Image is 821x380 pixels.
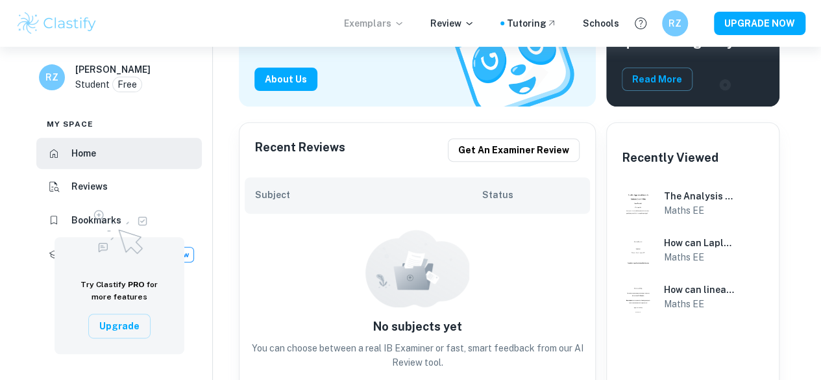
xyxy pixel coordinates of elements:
h6: No subjects yet [245,318,590,336]
img: Maths EE example thumbnail: How can linear and non-linear differenti [622,281,654,312]
a: Maths EE example thumbnail: How can Laplace Transformation be used tHow can Laplace Transformatio... [617,229,768,271]
img: Maths EE example thumbnail: The Analysis of Approaches and Extension [622,188,654,219]
a: Maths EE example thumbnail: The Analysis of Approaches and ExtensionThe Analysis of Approaches an... [617,183,768,224]
h6: Bookmarks [71,213,121,227]
button: UPGRADE NOW [714,12,805,35]
h6: RZ [668,16,683,31]
h6: Maths EE [664,297,735,311]
button: Get an examiner review [448,138,580,162]
a: Maths EE example thumbnail: How can linear and non-linear differentiHow can linear and non-linear... [617,276,768,318]
h6: Maths EE [664,250,735,264]
h6: Subject [255,188,482,202]
button: RZ [662,10,688,36]
button: Upgrade [88,314,151,338]
h6: Status [482,188,580,202]
h6: The Analysis of Approaches and Extension of a Combinatorial Geometry Problem [664,189,735,203]
span: My space [47,118,93,130]
h6: Home [71,146,96,160]
p: Review [430,16,474,31]
a: Tutoring [507,16,557,31]
h6: Reviews [71,179,108,194]
button: About Us [254,68,317,91]
p: Free [117,77,137,92]
p: You can choose between a real IB Examiner or fast, smart feedback from our AI Review tool. [245,341,590,370]
p: Student [75,77,110,92]
a: Bookmarks [36,205,202,236]
h6: Try Clastify for more features [70,279,169,303]
h6: [PERSON_NAME] [75,62,151,77]
h6: Recently Viewed [622,149,718,167]
a: Reviews [36,171,202,203]
img: Upgrade to Pro [87,202,152,258]
a: Home [36,138,202,169]
h6: How can linear and non-linear differential equations be used to model the velocity and displaceme... [664,283,735,297]
h6: How can Laplace Transformation be used to solve differential equations in Undamped Vibration and ... [664,236,735,250]
button: Help and Feedback [630,12,652,34]
h6: Maths EE [664,203,735,218]
button: Read More [622,68,692,91]
h6: Recent Reviews [255,138,345,162]
span: PRO [128,280,145,289]
img: Clastify logo [16,10,98,36]
a: Schools [583,16,619,31]
h6: RZ [45,70,60,84]
p: Exemplars [344,16,404,31]
img: Maths EE example thumbnail: How can Laplace Transformation be used t [622,234,654,266]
